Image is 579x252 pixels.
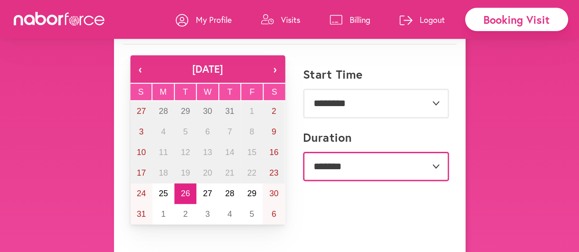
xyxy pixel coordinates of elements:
[465,8,568,31] div: Booking Visit
[183,127,188,136] abbr: August 5, 2025
[271,209,276,219] abbr: September 6, 2025
[247,189,256,198] abbr: August 29, 2025
[225,189,234,198] abbr: August 28, 2025
[183,209,188,219] abbr: September 2, 2025
[196,14,232,25] p: My Profile
[183,87,188,97] abbr: Tuesday
[196,101,218,122] button: July 30, 2025
[225,148,234,157] abbr: August 14, 2025
[205,127,210,136] abbr: August 6, 2025
[241,204,263,225] button: September 5, 2025
[281,14,300,25] p: Visits
[225,107,234,116] abbr: July 31, 2025
[137,148,146,157] abbr: August 10, 2025
[227,127,232,136] abbr: August 7, 2025
[227,209,232,219] abbr: September 4, 2025
[130,163,152,183] button: August 17, 2025
[151,55,265,83] button: [DATE]
[181,189,190,198] abbr: August 26, 2025
[152,183,174,204] button: August 25, 2025
[249,107,254,116] abbr: August 1, 2025
[263,163,285,183] button: August 23, 2025
[241,183,263,204] button: August 29, 2025
[181,148,190,157] abbr: August 12, 2025
[161,127,166,136] abbr: August 4, 2025
[196,122,218,142] button: August 6, 2025
[241,101,263,122] button: August 1, 2025
[196,183,218,204] button: August 27, 2025
[137,107,146,116] abbr: July 27, 2025
[219,101,241,122] button: July 31, 2025
[196,163,218,183] button: August 20, 2025
[263,122,285,142] button: August 9, 2025
[219,183,241,204] button: August 28, 2025
[130,204,152,225] button: August 31, 2025
[174,183,196,204] button: August 26, 2025
[350,14,370,25] p: Billing
[130,122,152,142] button: August 3, 2025
[130,142,152,163] button: August 10, 2025
[130,183,152,204] button: August 24, 2025
[159,107,168,116] abbr: July 28, 2025
[130,55,151,83] button: ‹
[196,204,218,225] button: September 3, 2025
[219,142,241,163] button: August 14, 2025
[174,101,196,122] button: July 29, 2025
[161,209,166,219] abbr: September 1, 2025
[219,163,241,183] button: August 21, 2025
[241,142,263,163] button: August 15, 2025
[196,142,218,163] button: August 13, 2025
[219,122,241,142] button: August 7, 2025
[181,168,190,177] abbr: August 19, 2025
[152,142,174,163] button: August 11, 2025
[219,204,241,225] button: September 4, 2025
[247,148,256,157] abbr: August 15, 2025
[203,168,212,177] abbr: August 20, 2025
[159,168,168,177] abbr: August 18, 2025
[271,87,277,97] abbr: Saturday
[269,148,278,157] abbr: August 16, 2025
[303,67,363,81] label: Start Time
[303,130,352,145] label: Duration
[137,189,146,198] abbr: August 24, 2025
[241,163,263,183] button: August 22, 2025
[263,101,285,122] button: August 2, 2025
[263,183,285,204] button: August 30, 2025
[152,204,174,225] button: September 1, 2025
[420,14,445,25] p: Logout
[203,107,212,116] abbr: July 30, 2025
[138,87,144,97] abbr: Sunday
[203,148,212,157] abbr: August 13, 2025
[159,148,168,157] abbr: August 11, 2025
[203,189,212,198] abbr: August 27, 2025
[174,122,196,142] button: August 5, 2025
[176,6,232,33] a: My Profile
[152,101,174,122] button: July 28, 2025
[174,163,196,183] button: August 19, 2025
[330,6,370,33] a: Billing
[400,6,445,33] a: Logout
[261,6,300,33] a: Visits
[271,107,276,116] abbr: August 2, 2025
[137,209,146,219] abbr: August 31, 2025
[139,127,144,136] abbr: August 3, 2025
[241,122,263,142] button: August 8, 2025
[152,122,174,142] button: August 4, 2025
[271,127,276,136] abbr: August 9, 2025
[249,127,254,136] abbr: August 8, 2025
[247,168,256,177] abbr: August 22, 2025
[174,204,196,225] button: September 2, 2025
[152,163,174,183] button: August 18, 2025
[263,142,285,163] button: August 16, 2025
[249,209,254,219] abbr: September 5, 2025
[269,189,278,198] abbr: August 30, 2025
[204,87,211,97] abbr: Wednesday
[269,168,278,177] abbr: August 23, 2025
[160,87,167,97] abbr: Monday
[265,55,285,83] button: ›
[174,142,196,163] button: August 12, 2025
[227,87,233,97] abbr: Thursday
[225,168,234,177] abbr: August 21, 2025
[249,87,254,97] abbr: Friday
[205,209,210,219] abbr: September 3, 2025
